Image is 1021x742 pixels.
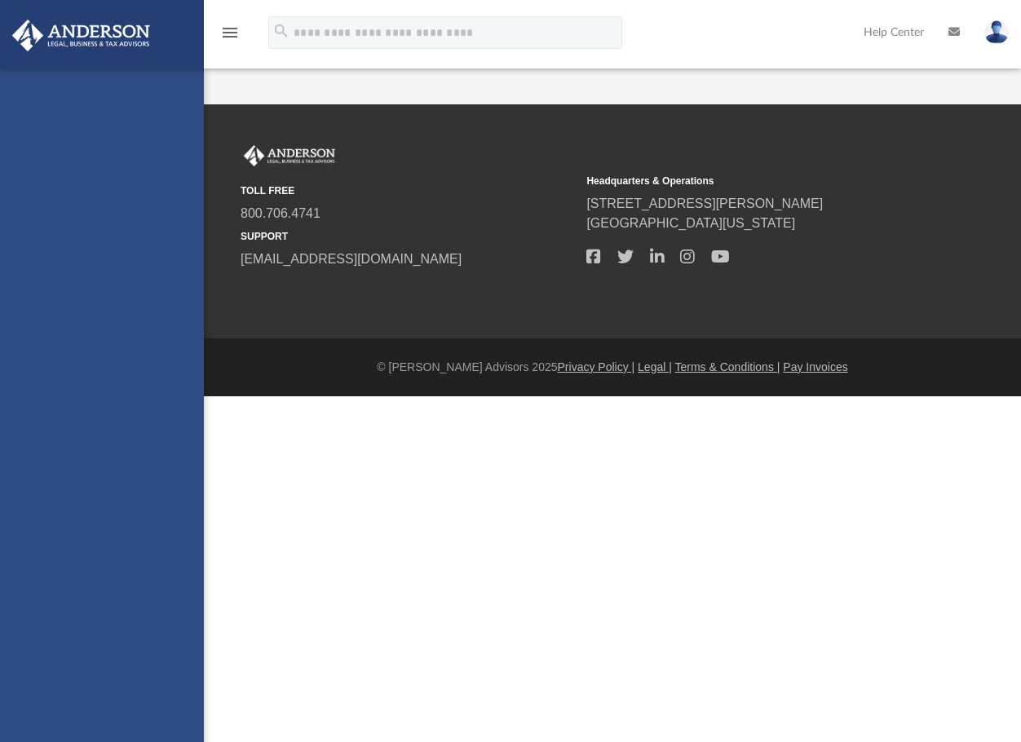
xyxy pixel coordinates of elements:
[783,360,847,373] a: Pay Invoices
[272,22,290,40] i: search
[586,216,795,230] a: [GEOGRAPHIC_DATA][US_STATE]
[241,252,462,266] a: [EMAIL_ADDRESS][DOMAIN_NAME]
[984,20,1009,44] img: User Pic
[7,20,155,51] img: Anderson Advisors Platinum Portal
[241,183,575,198] small: TOLL FREE
[586,197,823,210] a: [STREET_ADDRESS][PERSON_NAME]
[558,360,635,373] a: Privacy Policy |
[220,23,240,42] i: menu
[241,229,575,244] small: SUPPORT
[204,359,1021,376] div: © [PERSON_NAME] Advisors 2025
[675,360,780,373] a: Terms & Conditions |
[241,145,338,166] img: Anderson Advisors Platinum Portal
[638,360,672,373] a: Legal |
[241,206,320,220] a: 800.706.4741
[220,31,240,42] a: menu
[586,174,921,188] small: Headquarters & Operations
